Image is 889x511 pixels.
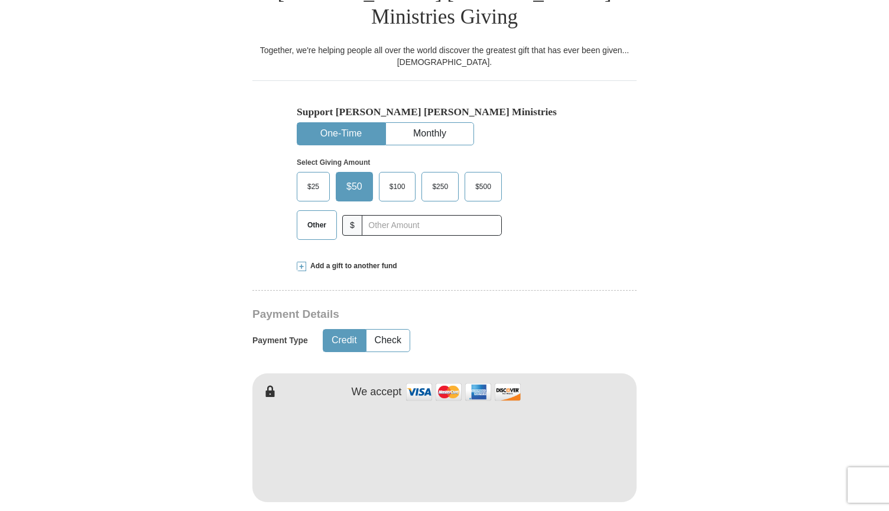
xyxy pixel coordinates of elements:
[297,106,592,118] h5: Support [PERSON_NAME] [PERSON_NAME] Ministries
[297,158,370,167] strong: Select Giving Amount
[404,379,523,405] img: credit cards accepted
[252,44,637,68] div: Together, we're helping people all over the world discover the greatest gift that has ever been g...
[252,336,308,346] h5: Payment Type
[426,178,454,196] span: $250
[386,123,473,145] button: Monthly
[469,178,497,196] span: $500
[340,178,368,196] span: $50
[297,123,385,145] button: One-Time
[301,216,332,234] span: Other
[366,330,410,351] button: Check
[342,215,362,236] span: $
[352,386,402,399] h4: We accept
[301,178,325,196] span: $25
[362,215,502,236] input: Other Amount
[306,261,397,271] span: Add a gift to another fund
[323,330,365,351] button: Credit
[384,178,411,196] span: $100
[252,308,554,321] h3: Payment Details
